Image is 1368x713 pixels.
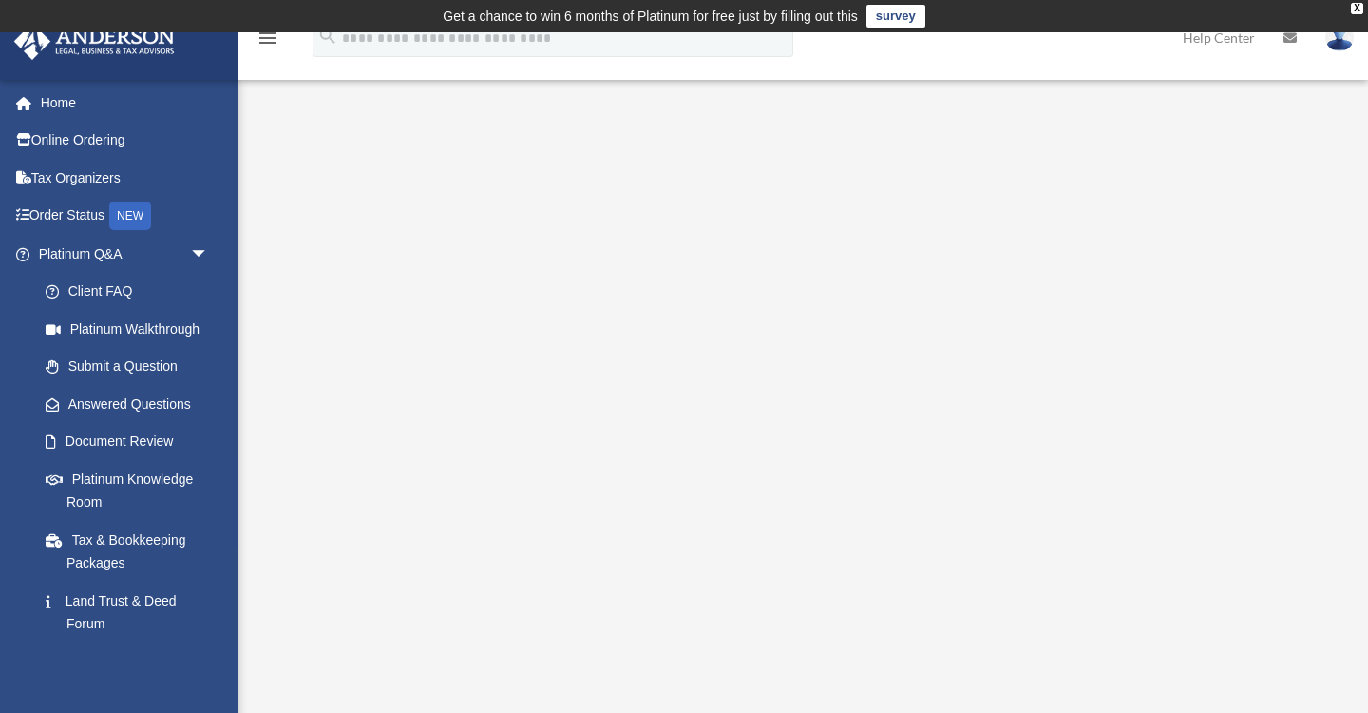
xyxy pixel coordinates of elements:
[27,385,237,423] a: Answered Questions
[13,122,237,160] a: Online Ordering
[1351,3,1363,14] div: close
[288,143,1314,713] iframe: <span data-mce-type="bookmark" style="display: inline-block; width: 0px; overflow: hidden; line-h...
[256,27,279,49] i: menu
[27,310,228,348] a: Platinum Walkthrough
[443,5,858,28] div: Get a chance to win 6 months of Platinum for free just by filling out this
[27,521,237,582] a: Tax & Bookkeeping Packages
[13,197,237,236] a: Order StatusNEW
[27,273,237,311] a: Client FAQ
[27,423,237,461] a: Document Review
[1325,24,1354,51] img: User Pic
[13,235,237,273] a: Platinum Q&Aarrow_drop_down
[256,33,279,49] a: menu
[27,460,237,521] a: Platinum Knowledge Room
[27,348,237,386] a: Submit a Question
[317,26,338,47] i: search
[27,643,237,681] a: Portal Feedback
[866,5,925,28] a: survey
[190,235,228,274] span: arrow_drop_down
[109,202,151,230] div: NEW
[27,582,237,643] a: Land Trust & Deed Forum
[9,23,180,60] img: Anderson Advisors Platinum Portal
[13,159,237,197] a: Tax Organizers
[13,84,237,122] a: Home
